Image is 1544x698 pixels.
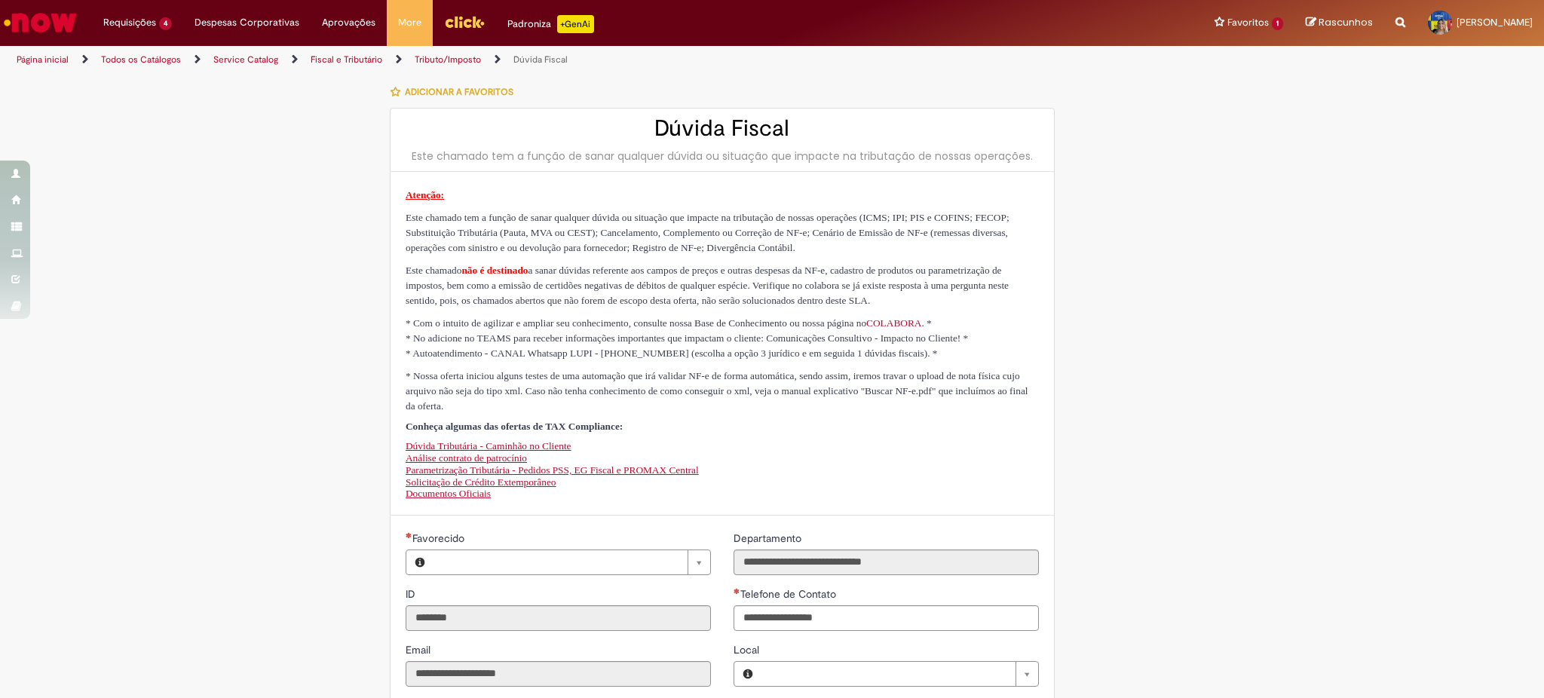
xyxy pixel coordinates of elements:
span: Obrigatório Preenchido [734,588,740,594]
button: Favorecido, Visualizar este registro [406,550,433,574]
span: Aprovações [322,15,375,30]
a: Documentos Oficiais [406,488,491,499]
span: Rascunhos [1319,15,1373,29]
span: Necessários [406,532,412,538]
label: Somente leitura - Departamento [734,531,804,546]
a: Service Catalog [213,54,278,66]
span: Favoritos [1227,15,1269,30]
img: click_logo_yellow_360x200.png [444,11,485,33]
span: Despesas Corporativas [195,15,299,30]
span: Este chamado tem a função de sanar qualquer dúvida ou situação que impacte na tributação de nossa... [406,212,1009,253]
span: Telefone de Contato [740,587,839,601]
a: Página inicial [17,54,69,66]
a: Dúvida Fiscal [513,54,568,66]
span: Este chamado a sanar dúvidas referente aos campos de preços e outras despesas da NF-e, cadastro d... [406,265,1009,306]
input: ID [406,605,711,631]
span: Atenção: [406,189,444,201]
ul: Trilhas de página [11,46,1018,74]
span: * Nossa oferta iniciou alguns testes de uma automação que irá validar NF-e de forma automática, s... [406,370,1028,412]
span: 1 [1272,17,1283,30]
a: Todos os Catálogos [101,54,181,66]
input: Telefone de Contato [734,605,1039,631]
a: Dúvida Tributária - Caminhão no Cliente [406,440,571,452]
span: * Com o intuito de agilizar e ampliar seu conhecimento, consulte nossa Base de Conhecimento ou no... [406,317,932,329]
span: Conheça algumas das ofertas de TAX Compliance: [406,421,623,432]
a: Rascunhos [1306,16,1373,30]
span: Somente leitura - Departamento [734,531,804,545]
input: Departamento [734,550,1039,575]
span: Somente leitura - ID [406,587,418,601]
span: More [398,15,421,30]
div: Este chamado tem a função de sanar qualquer dúvida ou situação que impacte na tributação de nossa... [406,148,1039,164]
label: Somente leitura - ID [406,586,418,602]
p: +GenAi [557,15,594,33]
a: Análise contrato de patrocínio [406,452,527,464]
h2: Dúvida Fiscal [406,116,1039,141]
span: Necessários - Favorecido [412,531,467,545]
span: não é destinado [461,265,528,276]
a: Solicitação de Crédito Extemporâneo [406,476,556,488]
span: Adicionar a Favoritos [405,86,513,98]
div: Padroniza [507,15,594,33]
a: Limpar campo Favorecido [433,550,710,574]
span: Requisições [103,15,156,30]
span: * No adicione no TEAMS para receber informações importantes que impactam o cliente: Comunicações ... [406,332,968,344]
label: Somente leitura - Email [406,642,433,657]
button: Adicionar a Favoritos [390,76,522,108]
span: Local [734,643,762,657]
img: ServiceNow [2,8,79,38]
a: Fiscal e Tributário [311,54,382,66]
a: Tributo/Imposto [415,54,481,66]
span: * Autoatendimento - CANAL Whatsapp LUPI - [PHONE_NUMBER] (escolha a opção 3 jurídico e em seguida... [406,347,938,359]
span: 4 [159,17,172,30]
input: Email [406,661,711,687]
span: Somente leitura - Email [406,643,433,657]
a: COLABORA [866,317,921,329]
span: [PERSON_NAME] [1457,16,1533,29]
a: Parametrização Tributária - Pedidos PSS, EG Fiscal e PROMAX Central [406,464,699,476]
a: Limpar campo Local [761,662,1038,686]
button: Local, Visualizar este registro [734,662,761,686]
